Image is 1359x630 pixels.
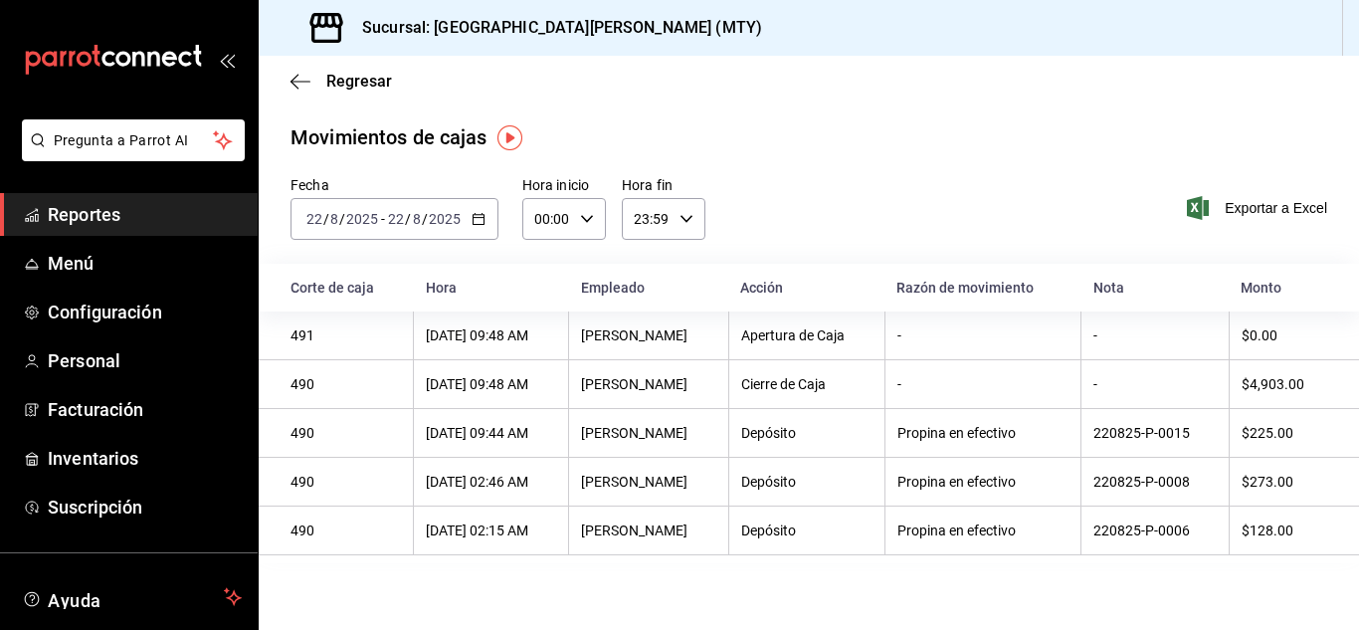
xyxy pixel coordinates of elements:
span: Personal [48,347,242,374]
div: [PERSON_NAME] [581,327,716,343]
span: Suscripción [48,494,242,521]
div: [PERSON_NAME] [581,523,716,538]
div: $273.00 [1242,474,1327,490]
th: Razón de movimiento [884,264,1080,312]
div: Depósito [741,425,873,441]
div: Propina en efectivo [897,474,1068,490]
div: Depósito [741,523,873,538]
span: Facturación [48,396,242,423]
div: Cierre de Caja [741,376,873,392]
div: [PERSON_NAME] [581,376,716,392]
button: Regresar [291,72,392,91]
div: $0.00 [1242,327,1327,343]
span: / [339,211,345,227]
label: Hora inicio [522,178,606,192]
div: 220825-P-0008 [1093,474,1217,490]
th: Empleado [569,264,729,312]
input: -- [329,211,339,227]
span: Configuración [48,299,242,325]
div: $225.00 [1242,425,1327,441]
div: Movimientos de cajas [291,122,487,152]
th: Monto [1229,264,1359,312]
th: Hora [414,264,569,312]
div: Depósito [741,474,873,490]
input: ---- [428,211,462,227]
div: 490 [291,523,401,538]
h3: Sucursal: [GEOGRAPHIC_DATA][PERSON_NAME] (MTY) [346,16,762,40]
button: Pregunta a Parrot AI [22,119,245,161]
div: 490 [291,376,401,392]
div: - [897,376,1068,392]
span: Pregunta a Parrot AI [54,130,214,151]
div: 491 [291,327,401,343]
div: 490 [291,474,401,490]
span: Regresar [326,72,392,91]
div: [DATE] 09:48 AM [426,376,556,392]
div: [DATE] 09:44 AM [426,425,556,441]
img: Tooltip marker [497,125,522,150]
div: Apertura de Caja [741,327,873,343]
span: Ayuda [48,585,216,609]
div: - [1093,376,1217,392]
div: [PERSON_NAME] [581,474,716,490]
th: Nota [1081,264,1230,312]
label: Hora fin [622,178,705,192]
span: / [323,211,329,227]
div: 490 [291,425,401,441]
div: [PERSON_NAME] [581,425,716,441]
div: $128.00 [1242,523,1327,538]
div: [DATE] 02:15 AM [426,523,556,538]
span: Menú [48,250,242,277]
th: Corte de caja [259,264,414,312]
input: ---- [345,211,379,227]
div: [DATE] 02:46 AM [426,474,556,490]
div: - [1093,327,1217,343]
div: Propina en efectivo [897,425,1068,441]
button: open_drawer_menu [219,52,235,68]
div: $4,903.00 [1242,376,1327,392]
span: - [381,211,385,227]
th: Acción [728,264,884,312]
span: Reportes [48,201,242,228]
span: Inventarios [48,445,242,472]
label: Fecha [291,178,498,192]
a: Pregunta a Parrot AI [14,144,245,165]
button: Exportar a Excel [1191,196,1327,220]
span: / [405,211,411,227]
input: -- [412,211,422,227]
span: / [422,211,428,227]
div: 220825-P-0006 [1093,523,1217,538]
div: [DATE] 09:48 AM [426,327,556,343]
input: -- [387,211,405,227]
div: 220825-P-0015 [1093,425,1217,441]
div: Propina en efectivo [897,523,1068,538]
input: -- [305,211,323,227]
div: - [897,327,1068,343]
